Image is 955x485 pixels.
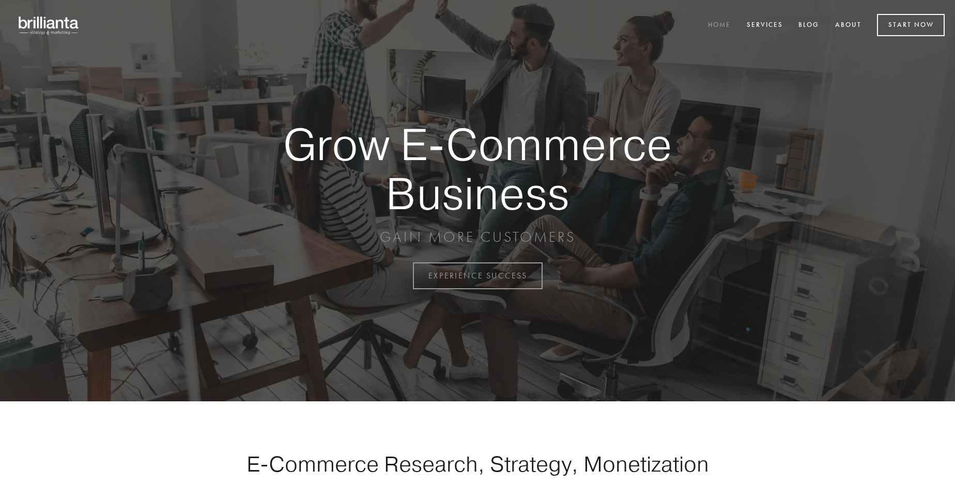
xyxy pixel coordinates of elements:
a: EXPERIENCE SUCCESS [413,262,543,289]
strong: Grow E-Commerce Business [247,120,708,217]
p: GAIN MORE CUSTOMERS [247,228,708,246]
a: Start Now [877,14,945,36]
img: brillianta - research, strategy, marketing [10,10,88,40]
a: Services [740,17,790,34]
a: Blog [792,17,826,34]
a: About [828,17,868,34]
a: Home [701,17,737,34]
h1: E-Commerce Research, Strategy, Monetization [214,451,741,477]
